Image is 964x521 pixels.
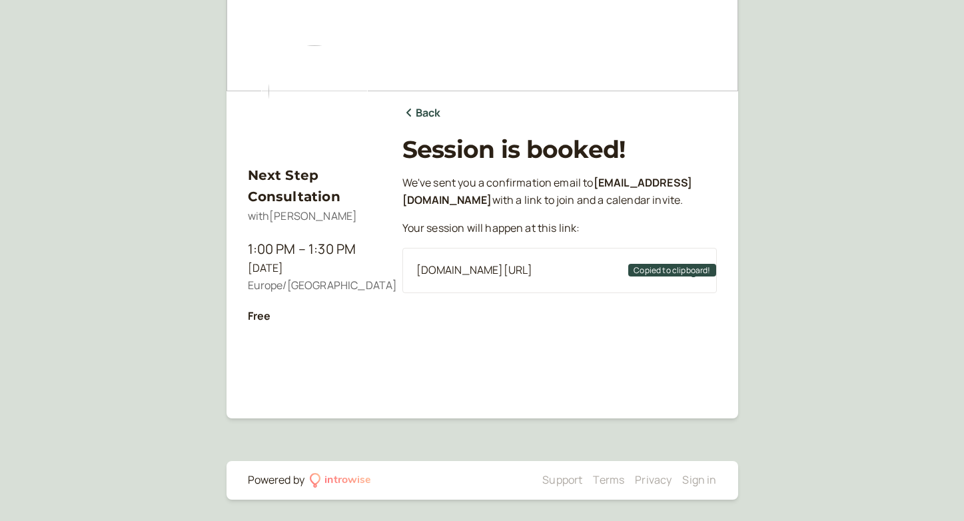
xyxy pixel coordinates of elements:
div: introwise [324,472,371,489]
a: Support [542,472,582,487]
div: Copied to clipboard! [628,264,716,276]
p: We ' ve sent you a confirmation email to with a link to join and a calendar invite. [402,175,717,209]
p: Your session will happen at this link: [402,220,717,237]
div: 1:00 PM – 1:30 PM [248,239,381,260]
a: Privacy [635,472,672,487]
span: with [PERSON_NAME] [248,209,358,223]
a: Back [402,105,441,122]
div: Europe/[GEOGRAPHIC_DATA] [248,277,381,294]
div: Powered by [248,472,305,489]
h1: Session is booked! [402,135,717,164]
span: [DOMAIN_NAME][URL] [416,262,533,279]
a: introwise [310,472,372,489]
b: Free [248,308,271,323]
div: [DATE] [248,260,381,277]
a: Terms [593,472,624,487]
h3: Next Step Consultation [248,165,381,208]
a: Sign in [682,472,716,487]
